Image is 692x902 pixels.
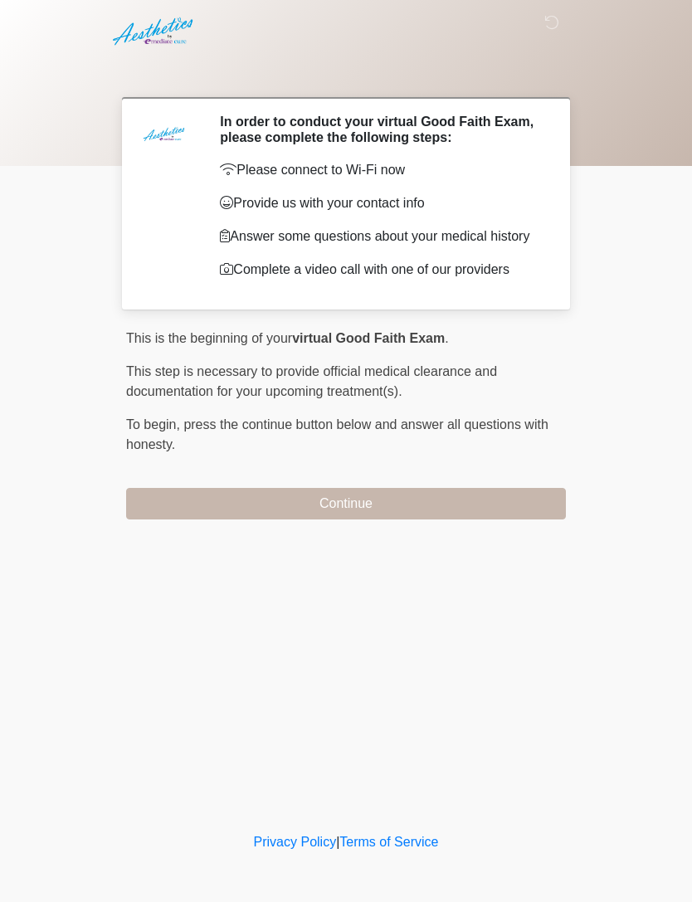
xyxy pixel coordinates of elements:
[126,417,548,451] span: press the continue button below and answer all questions with honesty.
[220,114,541,145] h2: In order to conduct your virtual Good Faith Exam, please complete the following steps:
[254,835,337,849] a: Privacy Policy
[114,60,578,90] h1: ‎ ‎ ‎
[110,12,200,51] img: Aesthetics by Emediate Cure Logo
[220,260,541,280] p: Complete a video call with one of our providers
[126,488,566,519] button: Continue
[126,364,497,398] span: This step is necessary to provide official medical clearance and documentation for your upcoming ...
[126,417,183,431] span: To begin,
[220,160,541,180] p: Please connect to Wi-Fi now
[292,331,445,345] strong: virtual Good Faith Exam
[220,227,541,246] p: Answer some questions about your medical history
[220,193,541,213] p: Provide us with your contact info
[139,114,188,163] img: Agent Avatar
[336,835,339,849] a: |
[445,331,448,345] span: .
[126,331,292,345] span: This is the beginning of your
[339,835,438,849] a: Terms of Service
